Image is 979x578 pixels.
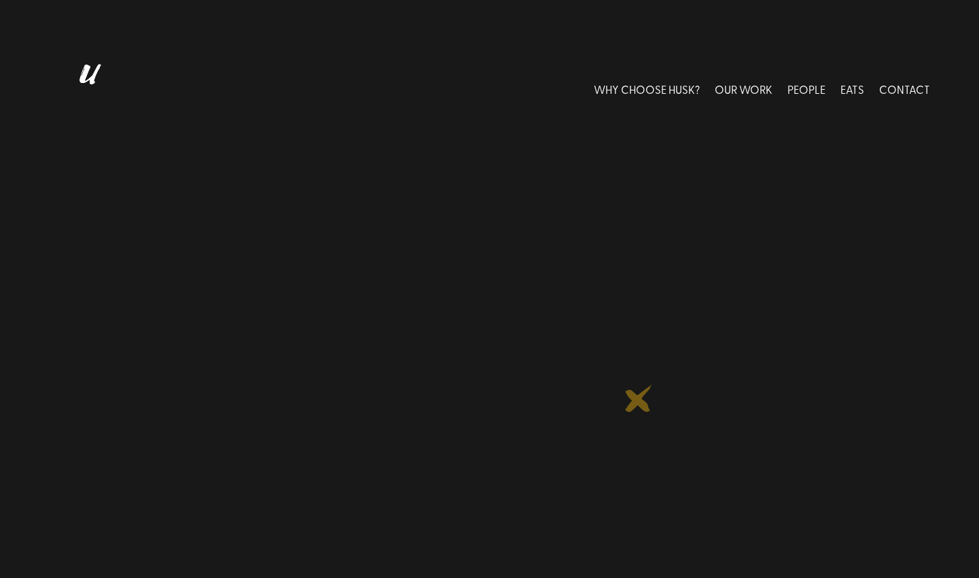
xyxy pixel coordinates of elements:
[879,58,930,119] a: CONTACT
[594,58,700,119] a: WHY CHOOSE HUSK?
[787,58,825,119] a: PEOPLE
[715,58,772,119] a: OUR WORK
[840,58,864,119] a: EATS
[49,58,124,119] img: Husk logo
